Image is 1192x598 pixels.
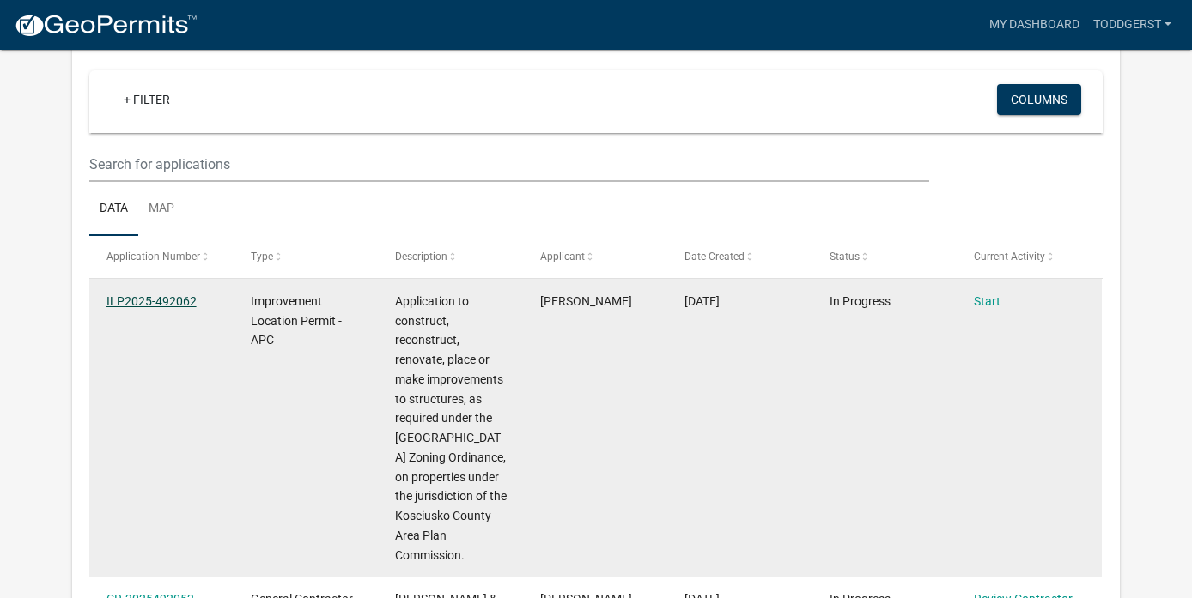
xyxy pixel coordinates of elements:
a: Start [974,294,1000,308]
span: Current Activity [974,251,1045,263]
datatable-header-cell: Current Activity [958,236,1102,277]
datatable-header-cell: Date Created [668,236,812,277]
input: Search for applications [89,147,929,182]
span: Date Created [684,251,745,263]
datatable-header-cell: Status [813,236,958,277]
datatable-header-cell: Application Number [89,236,234,277]
span: 10/13/2025 [684,294,720,308]
span: In Progress [830,294,891,308]
datatable-header-cell: Applicant [524,236,668,277]
a: ILP2025-492062 [106,294,197,308]
span: Improvement Location Permit - APC [251,294,342,347]
span: Applicant [540,251,585,263]
datatable-header-cell: Description [379,236,523,277]
span: Status [830,251,860,263]
span: Application to construct, reconstruct, renovate, place or make improvements to structures, as req... [395,294,507,562]
button: Columns [997,84,1081,115]
span: Description [395,251,447,263]
span: Todd Gerst [540,294,632,308]
a: Data [89,182,138,237]
a: Toddgerst [1086,9,1178,41]
a: Map [138,182,185,237]
span: Application Number [106,251,200,263]
datatable-header-cell: Type [234,236,379,277]
span: Type [251,251,273,263]
a: My Dashboard [982,9,1086,41]
a: + Filter [110,84,184,115]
